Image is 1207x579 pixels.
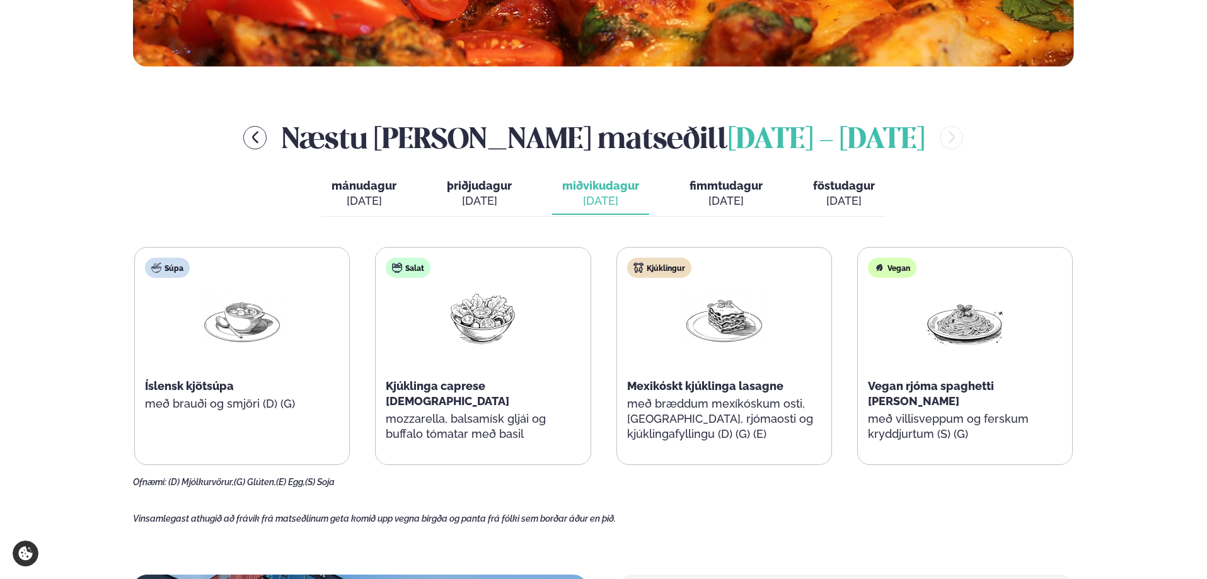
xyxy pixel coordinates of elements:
span: Kjúklinga caprese [DEMOGRAPHIC_DATA] [386,379,509,408]
span: (S) Soja [305,477,335,487]
button: þriðjudagur [DATE] [437,173,522,215]
img: Lasagna.png [684,288,765,347]
p: með villisveppum og ferskum kryddjurtum (S) (G) [868,411,1062,442]
div: Vegan [868,258,916,278]
button: menu-btn-right [940,126,963,149]
div: Kjúklingur [627,258,691,278]
span: (G) Glúten, [234,477,276,487]
img: salad.svg [392,263,402,273]
img: Spagetti.png [925,288,1005,347]
span: mánudagur [332,179,396,192]
p: mozzarella, balsamísk gljái og buffalo tómatar með basil [386,411,580,442]
img: Soup.png [202,288,282,347]
span: Vegan rjóma spaghetti [PERSON_NAME] [868,379,994,408]
span: þriðjudagur [447,179,512,192]
button: föstudagur [DATE] [803,173,885,215]
span: Ofnæmi: [133,477,166,487]
p: með brauði og smjöri (D) (G) [145,396,339,411]
span: Mexikóskt kjúklinga lasagne [627,379,783,393]
div: [DATE] [447,193,512,209]
div: [DATE] [690,193,763,209]
span: fimmtudagur [690,179,763,192]
img: soup.svg [151,263,161,273]
div: Salat [386,258,430,278]
img: chicken.svg [633,263,644,273]
span: Íslensk kjötsúpa [145,379,234,393]
button: fimmtudagur [DATE] [679,173,773,215]
img: Vegan.svg [874,263,884,273]
div: [DATE] [332,193,396,209]
div: Súpa [145,258,190,278]
a: Cookie settings [13,541,38,566]
h2: Næstu [PERSON_NAME] matseðill [282,117,925,158]
p: með bræddum mexíkóskum osti, [GEOGRAPHIC_DATA], rjómaosti og kjúklingafyllingu (D) (G) (E) [627,396,821,442]
button: miðvikudagur [DATE] [552,173,649,215]
button: mánudagur [DATE] [321,173,407,215]
div: [DATE] [562,193,639,209]
div: [DATE] [813,193,875,209]
span: föstudagur [813,179,875,192]
span: (D) Mjólkurvörur, [168,477,234,487]
img: Salad.png [442,288,523,347]
button: menu-btn-left [243,126,267,149]
span: Vinsamlegast athugið að frávik frá matseðlinum geta komið upp vegna birgða og panta frá fólki sem... [133,513,616,524]
span: (E) Egg, [276,477,305,487]
span: miðvikudagur [562,179,639,192]
span: [DATE] - [DATE] [728,127,925,154]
